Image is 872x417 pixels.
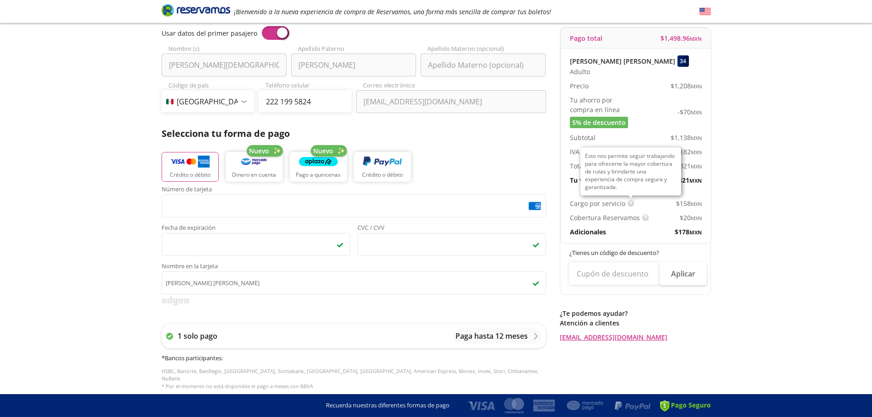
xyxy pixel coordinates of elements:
[162,263,546,271] span: Nombre en la tarjeta
[689,177,702,184] small: MXN
[226,152,283,182] button: Dinero en cuenta
[170,171,211,179] p: Crédito o débito
[560,318,711,328] p: Atención a clientes
[162,29,257,38] span: Usar datos del primer pasajero
[680,213,702,222] span: $ 20
[336,241,344,248] img: checkmark
[166,99,173,104] img: MX
[691,149,702,156] small: MXN
[570,33,602,43] p: Pago total
[532,279,540,287] img: checkmark
[570,175,594,185] p: Tu viaje
[291,54,416,76] input: Apellido Paterno
[661,33,702,43] span: $ 1,498.96
[162,271,546,294] input: Nombre en la tarjetacheckmark
[691,215,702,222] small: MXN
[166,236,346,253] iframe: Iframe de la fecha de caducidad de la tarjeta asegurada
[178,330,217,341] p: 1 solo pago
[162,354,546,363] h6: * Bancos participantes :
[162,368,546,390] p: HSBC, Banorte, BanRegio, [GEOGRAPHIC_DATA], Scotiabank, [GEOGRAPHIC_DATA], [GEOGRAPHIC_DATA], Ame...
[162,383,313,390] span: * Por el momento no está disponible el pago a meses con BBVA
[669,175,702,185] span: $ 1,321
[570,81,589,91] p: Precio
[585,152,677,191] p: Esto nos permite seguir trabajando para ofrecerte la mayor cobertura de rutas y brindarte una exp...
[232,171,276,179] p: Dinero en cuenta
[691,135,702,141] small: MXN
[290,152,347,182] button: Pago a quincenas
[357,225,546,233] span: CVC / CVV
[162,225,350,233] span: Fecha de expiración
[569,262,660,285] input: Cupón de descuento
[234,7,551,16] em: ¡Bienvenido a la nueva experiencia de compra de Reservamos, una forma más sencilla de comprar tus...
[677,55,689,67] div: 34
[570,56,675,66] p: [PERSON_NAME] [PERSON_NAME]
[362,171,403,179] p: Crédito o débito
[162,54,287,76] input: Nombre (s)
[691,200,702,207] small: MXN
[570,213,640,222] p: Cobertura Reservamos
[455,330,528,341] p: Paga hasta 12 meses
[677,107,702,117] span: -$ 70
[570,133,596,142] p: Subtotal
[570,199,625,208] p: Cargo por servicio
[296,171,341,179] p: Pago a quincenas
[570,95,636,114] p: Tu ahorro por compra en línea
[162,3,230,20] a: Brand Logo
[162,297,189,305] img: svg+xml;base64,PD94bWwgdmVyc2lvbj0iMS4wIiBlbmNvZGluZz0iVVRGLTgiPz4KPHN2ZyB3aWR0aD0iMzk2cHgiIGhlaW...
[572,118,626,127] span: 5% de descuento
[162,3,230,17] i: Brand Logo
[356,90,546,113] input: Correo electrónico
[166,197,542,215] iframe: Iframe del número de tarjeta asegurada
[570,227,606,237] p: Adicionales
[690,35,702,42] small: MXN
[691,109,702,116] small: MXN
[675,227,702,237] span: $ 178
[570,161,585,171] p: Total
[689,229,702,236] small: MXN
[671,81,702,91] span: $ 1,208
[529,202,541,210] img: amex
[570,147,580,157] p: IVA
[532,241,540,248] img: checkmark
[570,67,590,76] span: Adulto
[699,6,711,17] button: English
[691,163,702,170] small: MXN
[326,401,450,410] p: Recuerda nuestras diferentes formas de pago
[671,161,702,171] span: $ 1,321
[421,54,546,76] input: Apellido Materno (opcional)
[249,146,269,156] span: Nuevo
[362,236,542,253] iframe: Iframe del código de seguridad de la tarjeta asegurada
[676,147,702,157] span: $ 182
[354,152,411,182] button: Crédito o débito
[162,186,546,195] span: Número de tarjeta
[560,332,711,342] a: [EMAIL_ADDRESS][DOMAIN_NAME]
[560,309,711,318] p: ¿Te podemos ayudar?
[569,249,702,258] p: ¿Tienes un código de descuento?
[162,152,219,182] button: Crédito o débito
[671,133,702,142] span: $ 1,138
[660,262,707,285] button: Aplicar
[259,90,352,113] input: Teléfono celular
[676,199,702,208] span: $ 158
[691,83,702,90] small: MXN
[313,146,333,156] span: Nuevo
[162,127,546,141] p: Selecciona tu forma de pago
